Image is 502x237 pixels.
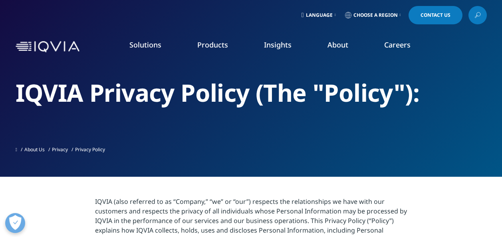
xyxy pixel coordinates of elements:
a: Solutions [129,40,161,49]
h2: IQVIA Privacy Policy (The "Policy"): [16,78,487,108]
button: Präferenzen öffnen [5,213,25,233]
span: Language [306,12,333,18]
a: Products [197,40,228,49]
a: Contact Us [409,6,462,24]
span: Choose a Region [353,12,398,18]
a: About Us [24,146,45,153]
span: Contact Us [421,13,450,18]
a: Careers [384,40,411,49]
a: Insights [264,40,292,49]
a: About [327,40,348,49]
a: Privacy [52,146,68,153]
span: Privacy Policy [75,146,105,153]
img: IQVIA Healthcare Information Technology and Pharma Clinical Research Company [16,41,79,53]
nav: Primary [83,28,487,65]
